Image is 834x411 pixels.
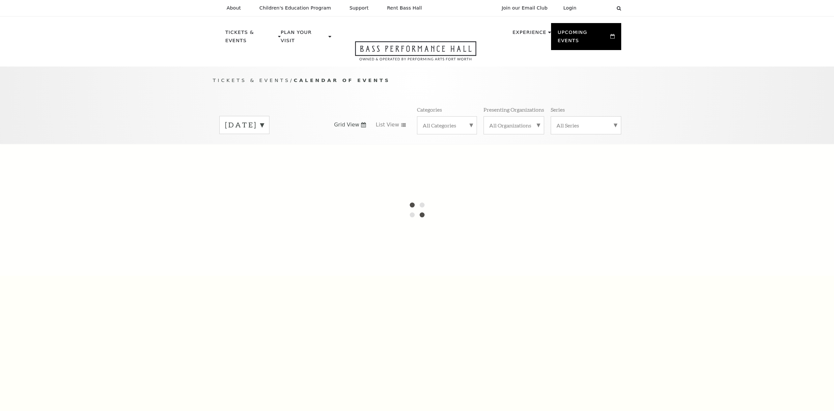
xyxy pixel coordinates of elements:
[281,28,327,48] p: Plan Your Visit
[213,77,290,83] span: Tickets & Events
[551,106,565,113] p: Series
[558,28,609,48] p: Upcoming Events
[556,122,616,129] label: All Series
[213,76,621,85] p: /
[227,5,241,11] p: About
[376,121,399,128] span: List View
[349,5,369,11] p: Support
[225,120,264,130] label: [DATE]
[587,5,610,11] select: Select:
[513,28,546,40] p: Experience
[225,28,276,48] p: Tickets & Events
[387,5,422,11] p: Rent Bass Hall
[334,121,359,128] span: Grid View
[423,122,471,129] label: All Categories
[484,106,544,113] p: Presenting Organizations
[259,5,331,11] p: Children's Education Program
[294,77,390,83] span: Calendar of Events
[489,122,539,129] label: All Organizations
[417,106,442,113] p: Categories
